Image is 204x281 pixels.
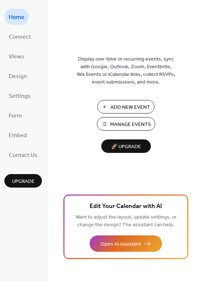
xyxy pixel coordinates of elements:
span: Display one-time or recurring events, sync with Google, Outlook, Zoom, Eventbrite, Wix Events or ... [77,55,175,86]
span: Embed [9,130,27,142]
span: Open AI Assistant [101,240,141,248]
span: Views [9,51,24,63]
a: Form [4,107,26,123]
a: Settings [4,88,35,104]
a: Embed [4,127,31,143]
span: Want to adjust the layout, update settings, or change the design? The assistant can help. [75,212,177,230]
a: Design [4,68,31,84]
span: Edit Your Calendar with AI [90,201,162,212]
button: Manage Events [97,117,155,131]
button: Add New Event [97,100,154,113]
a: Views [4,48,29,64]
span: Manage Events [110,121,151,128]
span: Contact Us [9,150,38,161]
button: Open AI Assistant [90,235,162,252]
span: Design [9,71,27,82]
span: Form [9,110,22,122]
button: 🚀 Upgrade [101,139,151,153]
a: Connect [4,28,35,45]
span: Home [9,12,24,23]
span: Add New Event [110,104,150,111]
a: Home [4,9,29,25]
span: Settings [9,91,31,102]
span: Upgrade [12,178,35,185]
span: Connect [9,31,31,43]
a: Contact Us [4,147,42,163]
button: Upgrade [4,174,42,188]
span: 🚀 Upgrade [106,142,146,152]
